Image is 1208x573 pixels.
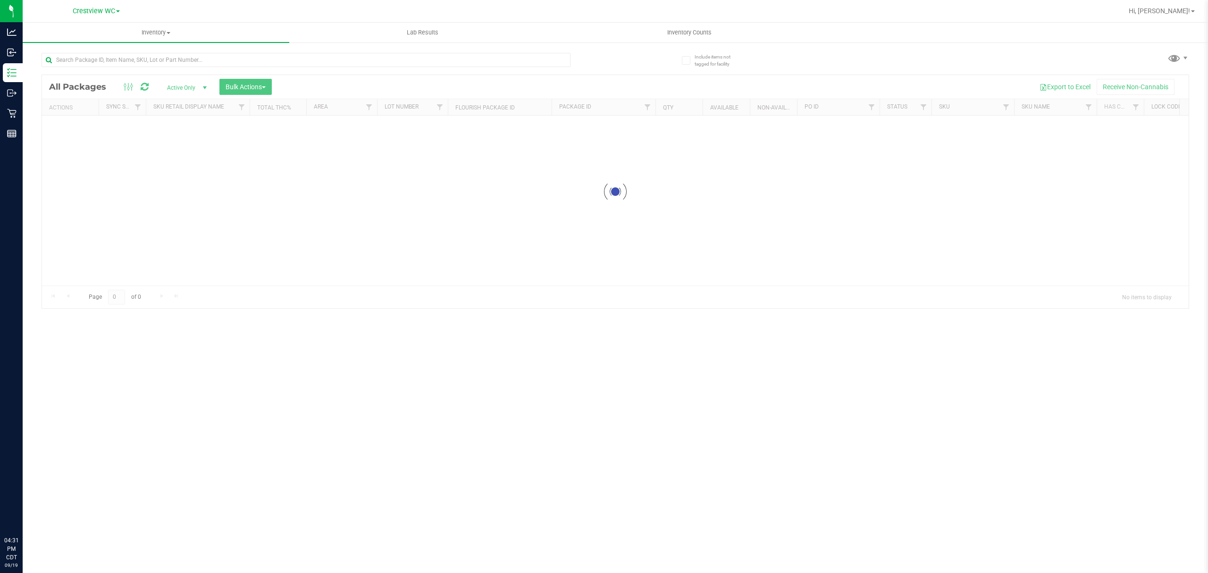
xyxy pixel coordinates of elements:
[4,562,18,569] p: 09/19
[73,7,115,15] span: Crestview WC
[23,23,289,42] a: Inventory
[23,28,289,37] span: Inventory
[7,68,17,77] inline-svg: Inventory
[695,53,742,67] span: Include items not tagged for facility
[7,109,17,118] inline-svg: Retail
[394,28,451,37] span: Lab Results
[7,88,17,98] inline-svg: Outbound
[7,48,17,57] inline-svg: Inbound
[7,129,17,138] inline-svg: Reports
[654,28,724,37] span: Inventory Counts
[1129,7,1190,15] span: Hi, [PERSON_NAME]!
[556,23,822,42] a: Inventory Counts
[7,27,17,37] inline-svg: Analytics
[289,23,556,42] a: Lab Results
[4,536,18,562] p: 04:31 PM CDT
[42,53,570,67] input: Search Package ID, Item Name, SKU, Lot or Part Number...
